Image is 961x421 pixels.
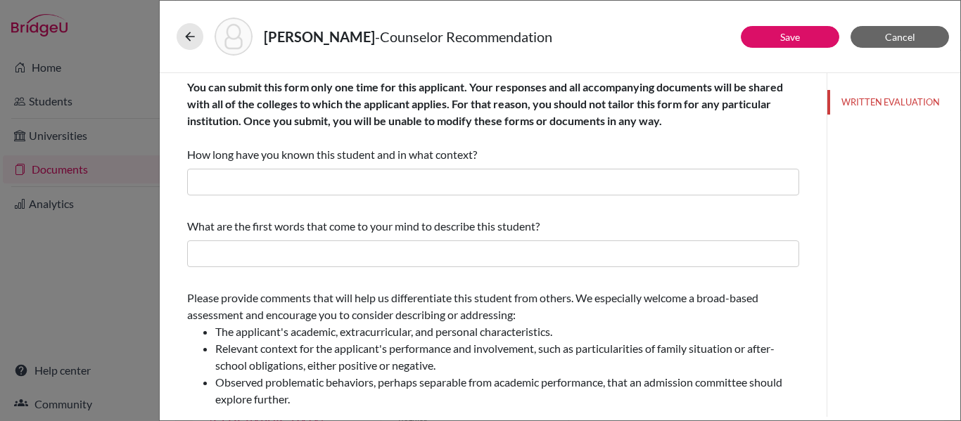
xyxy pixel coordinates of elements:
[187,80,783,161] span: How long have you known this student and in what context?
[187,80,783,127] b: You can submit this form only one time for this applicant. Your responses and all accompanying do...
[187,219,540,233] span: What are the first words that come to your mind to describe this student?
[187,291,799,408] span: Please provide comments that will help us differentiate this student from others. We especially w...
[215,323,799,340] li: The applicant's academic, extracurricular, and personal characteristics.
[827,90,960,115] button: WRITTEN EVALUATION
[215,374,799,408] li: Observed problematic behaviors, perhaps separable from academic performance, that an admission co...
[264,28,375,45] strong: [PERSON_NAME]
[375,28,552,45] span: - Counselor Recommendation
[215,340,799,374] li: Relevant context for the applicant's performance and involvement, such as particularities of fami...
